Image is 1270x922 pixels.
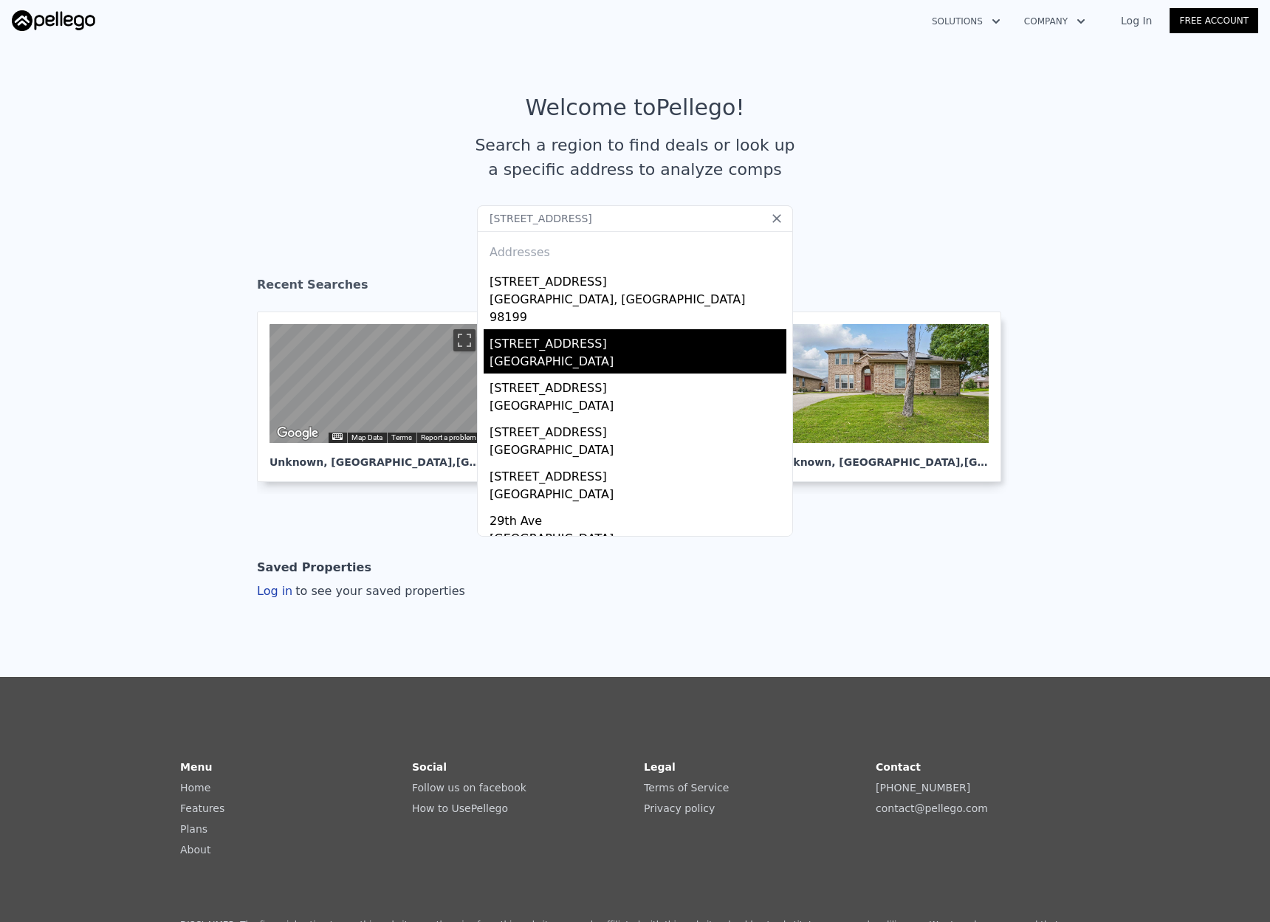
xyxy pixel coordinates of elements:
[452,456,617,468] span: , [GEOGRAPHIC_DATA] 75230
[273,424,322,443] a: Open this area in Google Maps (opens a new window)
[490,486,786,506] div: [GEOGRAPHIC_DATA]
[490,329,786,353] div: [STREET_ADDRESS]
[332,433,343,440] button: Keyboard shortcuts
[490,462,786,486] div: [STREET_ADDRESS]
[644,802,715,814] a: Privacy policy
[257,582,465,600] div: Log in
[292,584,465,598] span: to see your saved properties
[484,232,786,267] div: Addresses
[1103,13,1170,28] a: Log In
[470,133,800,182] div: Search a region to find deals or look up a specific address to analyze comps
[876,802,988,814] a: contact@pellego.com
[490,506,786,530] div: 29th Ave
[421,433,476,441] a: Report a problem
[490,267,786,291] div: [STREET_ADDRESS]
[1170,8,1258,33] a: Free Account
[257,312,505,482] a: Map Unknown, [GEOGRAPHIC_DATA],[GEOGRAPHIC_DATA] 75230
[490,530,786,551] div: [GEOGRAPHIC_DATA]
[920,8,1012,35] button: Solutions
[180,823,207,835] a: Plans
[490,418,786,441] div: [STREET_ADDRESS]
[270,324,481,443] div: Map
[490,441,786,462] div: [GEOGRAPHIC_DATA]
[351,433,382,443] button: Map Data
[391,433,412,441] a: Terms
[876,782,970,794] a: [PHONE_NUMBER]
[180,761,212,773] strong: Menu
[412,802,508,814] a: How to UsePellego
[412,782,526,794] a: Follow us on facebook
[1012,8,1097,35] button: Company
[490,374,786,397] div: [STREET_ADDRESS]
[490,397,786,418] div: [GEOGRAPHIC_DATA]
[453,329,476,351] button: Toggle fullscreen view
[644,782,729,794] a: Terms of Service
[273,424,322,443] img: Google
[257,553,371,582] div: Saved Properties
[960,456,1125,468] span: , [GEOGRAPHIC_DATA] 75189
[778,443,989,469] div: Unknown , [GEOGRAPHIC_DATA]
[270,324,481,443] div: Street View
[526,94,745,121] div: Welcome to Pellego !
[270,443,481,469] div: Unknown , [GEOGRAPHIC_DATA]
[876,761,921,773] strong: Contact
[644,761,676,773] strong: Legal
[180,782,210,794] a: Home
[477,205,793,232] input: Search an address or region...
[412,761,447,773] strong: Social
[490,291,786,329] div: [GEOGRAPHIC_DATA], [GEOGRAPHIC_DATA] 98199
[490,353,786,374] div: [GEOGRAPHIC_DATA]
[257,264,1013,312] div: Recent Searches
[12,10,95,31] img: Pellego
[765,312,1013,482] a: Unknown, [GEOGRAPHIC_DATA],[GEOGRAPHIC_DATA] 75189
[180,802,224,814] a: Features
[180,844,210,856] a: About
